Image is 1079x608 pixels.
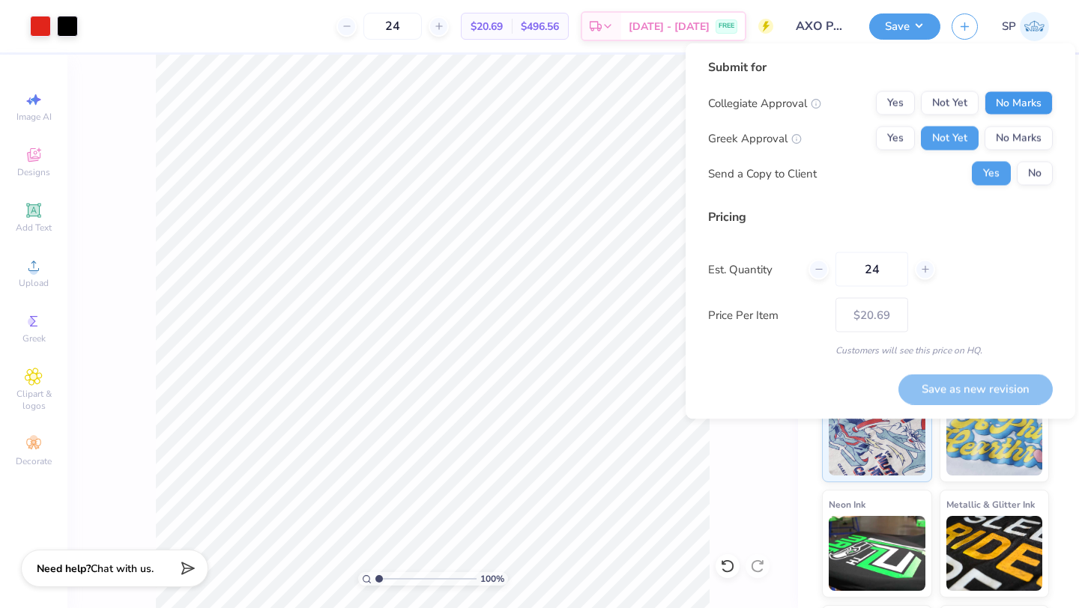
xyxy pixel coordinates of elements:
div: Submit for [708,58,1053,76]
button: No Marks [985,127,1053,151]
button: Not Yet [921,91,979,115]
div: Pricing [708,208,1053,226]
input: – – [363,13,422,40]
label: Est. Quantity [708,261,797,278]
span: $20.69 [471,19,503,34]
img: Metallic & Glitter Ink [946,516,1043,591]
img: Shivani Patel [1020,12,1049,41]
button: No [1017,162,1053,186]
img: Neon Ink [829,516,925,591]
button: Yes [876,91,915,115]
img: Puff Ink [946,401,1043,475]
button: Not Yet [921,127,979,151]
span: FREE [719,21,734,31]
span: Chat with us. [91,562,154,576]
span: Add Text [16,222,52,234]
span: [DATE] - [DATE] [629,19,710,34]
span: Decorate [16,455,52,467]
strong: Need help? [37,562,91,576]
div: Customers will see this price on HQ. [708,344,1053,357]
input: – – [835,252,908,287]
span: 100 % [480,572,504,586]
label: Price Per Item [708,306,824,323]
span: Clipart & logos [7,388,60,412]
input: Untitled Design [785,11,858,41]
div: Greek Approval [708,130,802,147]
span: Metallic & Glitter Ink [946,496,1035,512]
span: Greek [22,332,46,344]
div: Send a Copy to Client [708,165,817,182]
span: $496.56 [521,19,559,34]
button: Save [869,13,940,40]
span: Designs [17,166,50,178]
button: Yes [876,127,915,151]
span: Upload [19,277,49,289]
button: Yes [972,162,1011,186]
span: Image AI [16,111,52,123]
span: SP [1002,18,1016,35]
button: No Marks [985,91,1053,115]
a: SP [1002,12,1049,41]
div: Collegiate Approval [708,94,821,112]
span: Neon Ink [829,496,865,512]
img: Standard [829,401,925,475]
